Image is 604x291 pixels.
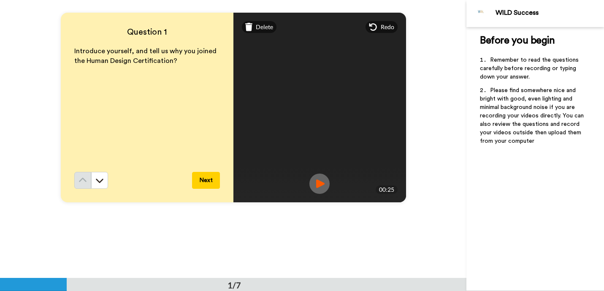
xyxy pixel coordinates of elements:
[242,21,277,33] div: Delete
[496,9,604,17] div: WILD Success
[192,172,220,189] button: Next
[381,23,394,31] span: Redo
[309,174,330,194] img: ic_record_play.svg
[480,87,585,144] span: Please find somewhere nice and bright with good, even lighting and minimal background noise if yo...
[480,35,555,46] span: Before you begin
[480,57,580,80] span: Remember to read the questions carefully before recording or typing down your answer.
[366,21,398,33] div: Redo
[214,279,255,291] div: 1/7
[74,48,218,64] span: Introduce yourself, and tell us why you joined the Human Design Certification?
[376,185,398,194] div: 00:25
[74,26,220,38] h4: Question 1
[471,3,491,24] img: Profile Image
[256,23,273,31] span: Delete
